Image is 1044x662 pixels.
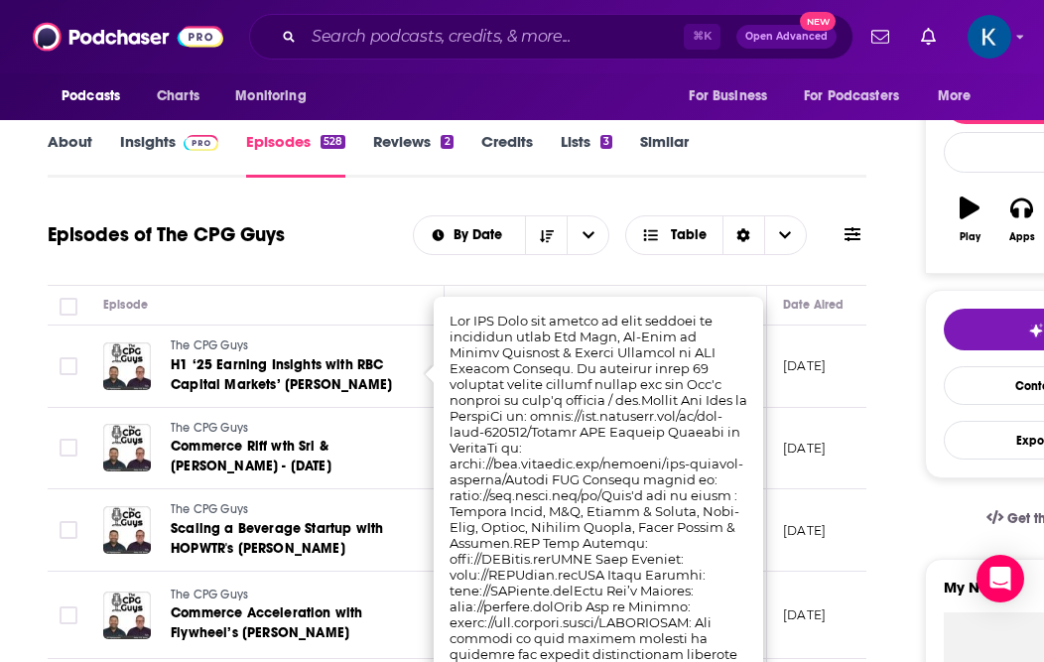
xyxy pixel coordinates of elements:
a: Show notifications dropdown [863,20,897,54]
span: Toggle select row [60,439,77,457]
p: [DATE] [783,522,826,539]
p: [DATE] [783,440,826,457]
span: For Podcasters [804,82,899,110]
p: [DATE] [783,606,826,623]
span: The CPG Guys [171,338,248,352]
a: Commerce Acceleration with Flywheel’s [PERSON_NAME] [171,603,409,643]
a: Scaling a Beverage Startup with HOPWTR's [PERSON_NAME] [171,519,409,559]
img: Podchaser - Follow, Share and Rate Podcasts [33,18,223,56]
span: Commerce Acceleration with Flywheel’s [PERSON_NAME] [171,604,362,641]
button: Column Actions [738,294,762,318]
span: The CPG Guys [171,421,248,435]
button: open menu [48,77,146,115]
button: Sort Direction [525,216,567,254]
span: Toggle select row [60,521,77,539]
span: Commerce Riff wth Sri & [PERSON_NAME] - [DATE] [171,438,331,474]
a: About [48,132,92,178]
button: open menu [924,77,996,115]
a: InsightsPodchaser Pro [120,132,218,178]
span: New [800,12,836,31]
button: Choose View [625,215,807,255]
button: Play [944,184,995,255]
span: Toggle select row [60,606,77,624]
span: By Date [454,228,509,242]
p: [DATE] [783,357,826,374]
a: Similar [640,132,689,178]
button: open menu [567,216,608,254]
span: Logged in as kristen42280 [968,15,1011,59]
span: ⌘ K [684,24,720,50]
img: User Profile [968,15,1011,59]
button: open menu [791,77,928,115]
a: The CPG Guys [171,420,409,438]
button: open menu [414,228,526,242]
span: Scaling a Beverage Startup with HOPWTR's [PERSON_NAME] [171,520,383,557]
span: Podcasts [62,82,120,110]
button: open menu [675,77,792,115]
img: tell me why sparkle [1028,323,1044,338]
div: 2 [441,135,453,149]
h2: Choose List sort [413,215,610,255]
a: Episodes528 [246,132,345,178]
a: H1 ‘25 Earning Insights with RBC Capital Markets’ [PERSON_NAME] [171,355,409,395]
h1: Episodes of The CPG Guys [48,222,285,247]
div: Open Intercom Messenger [977,555,1024,602]
button: open menu [221,77,331,115]
div: Date Aired [783,293,844,317]
span: Open Advanced [745,32,828,42]
div: 528 [321,135,345,149]
div: Apps [1009,231,1035,243]
a: The CPG Guys [171,587,409,604]
div: Search podcasts, credits, & more... [249,14,853,60]
span: More [938,82,972,110]
span: H1 ‘25 Earning Insights with RBC Capital Markets’ [PERSON_NAME] [171,356,392,393]
div: 3 [600,135,612,149]
span: The CPG Guys [171,588,248,601]
button: Show profile menu [968,15,1011,59]
a: Show notifications dropdown [913,20,944,54]
img: Podchaser Pro [184,135,218,151]
span: Monitoring [235,82,306,110]
button: Open AdvancedNew [736,25,837,49]
div: Episode [103,293,148,317]
span: Table [671,228,707,242]
a: The CPG Guys [171,501,409,519]
a: Commerce Riff wth Sri & [PERSON_NAME] - [DATE] [171,437,409,476]
a: Charts [144,77,211,115]
div: Sort Direction [722,216,764,254]
a: Reviews2 [373,132,453,178]
div: Description [460,293,524,317]
input: Search podcasts, credits, & more... [304,21,684,53]
a: Lists3 [561,132,612,178]
div: Play [960,231,980,243]
span: Toggle select row [60,357,77,375]
span: The CPG Guys [171,502,248,516]
span: For Business [689,82,767,110]
a: The CPG Guys [171,337,409,355]
span: Charts [157,82,199,110]
a: Credits [481,132,533,178]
